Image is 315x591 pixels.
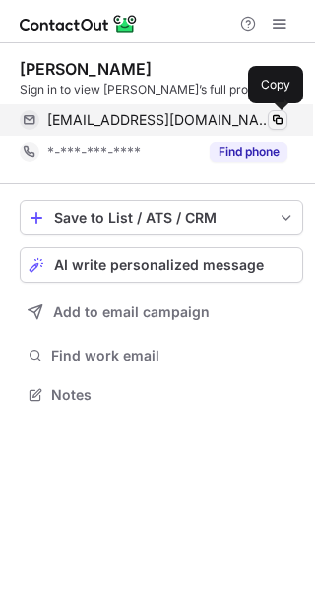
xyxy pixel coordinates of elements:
button: Reveal Button [210,142,287,162]
button: save-profile-one-click [20,200,303,235]
span: Notes [51,386,295,404]
div: Sign in to view [PERSON_NAME]’s full profile [20,81,303,98]
span: [EMAIL_ADDRESS][DOMAIN_NAME] [47,111,273,129]
img: ContactOut v5.3.10 [20,12,138,35]
button: Find work email [20,342,303,369]
button: AI write personalized message [20,247,303,283]
div: Save to List / ATS / CRM [54,210,269,226]
span: AI write personalized message [54,257,264,273]
div: [PERSON_NAME] [20,59,152,79]
button: Add to email campaign [20,295,303,330]
button: Notes [20,381,303,409]
span: Add to email campaign [53,304,210,320]
span: Find work email [51,347,295,364]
